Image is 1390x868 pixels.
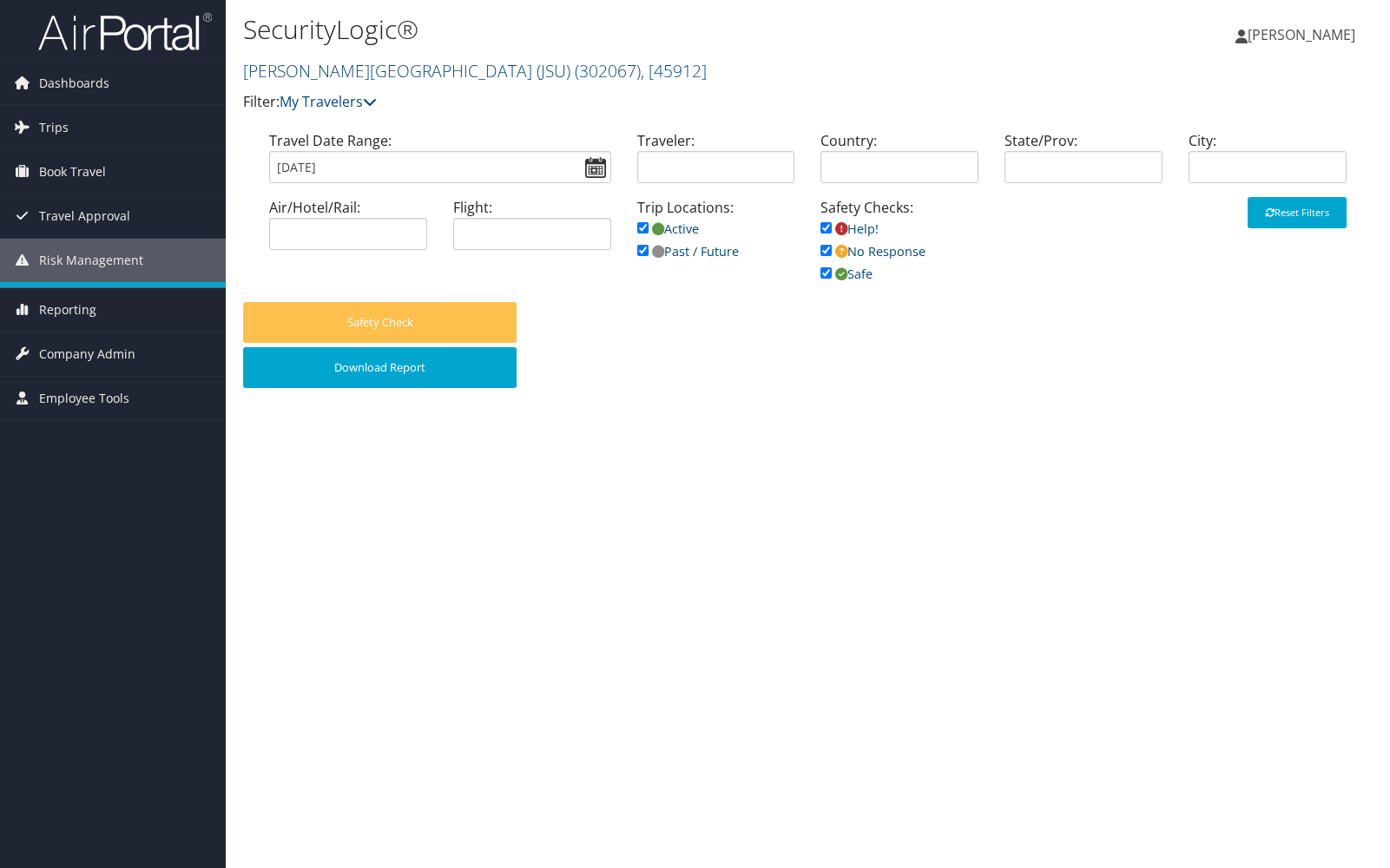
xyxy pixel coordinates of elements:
[243,91,996,114] p: Filter:
[641,59,707,82] span: , [ 45912 ]
[991,130,1176,197] div: State/Prov:
[820,266,873,282] a: Safe
[243,11,996,48] h1: SecurityLogic®
[807,197,991,302] div: Safety Checks:
[1235,9,1373,61] a: [PERSON_NAME]
[440,197,624,264] div: Flight:
[637,220,699,237] a: Active
[39,106,69,149] span: Trips
[39,239,143,282] span: Risk Management
[256,197,440,264] div: Air/Hotel/Rail:
[637,243,739,260] a: Past / Future
[243,302,517,343] button: Safety Check
[38,11,212,52] img: airportal-logo.png
[39,288,96,332] span: Reporting
[1248,25,1355,44] span: [PERSON_NAME]
[575,59,641,82] span: ( 302067 )
[807,130,991,197] div: Country:
[39,194,130,238] span: Travel Approval
[39,377,129,420] span: Employee Tools
[1248,197,1347,228] button: Reset Filters
[820,243,926,260] a: No Response
[820,220,879,237] a: Help!
[280,92,377,111] a: My Travelers
[624,197,808,279] div: Trip Locations:
[39,332,135,376] span: Company Admin
[1176,130,1360,197] div: City:
[39,150,106,194] span: Book Travel
[243,59,707,82] a: [PERSON_NAME][GEOGRAPHIC_DATA] (JSU)
[624,130,808,197] div: Traveler:
[39,62,109,105] span: Dashboards
[243,347,517,388] button: Download Report
[256,130,624,197] div: Travel Date Range:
